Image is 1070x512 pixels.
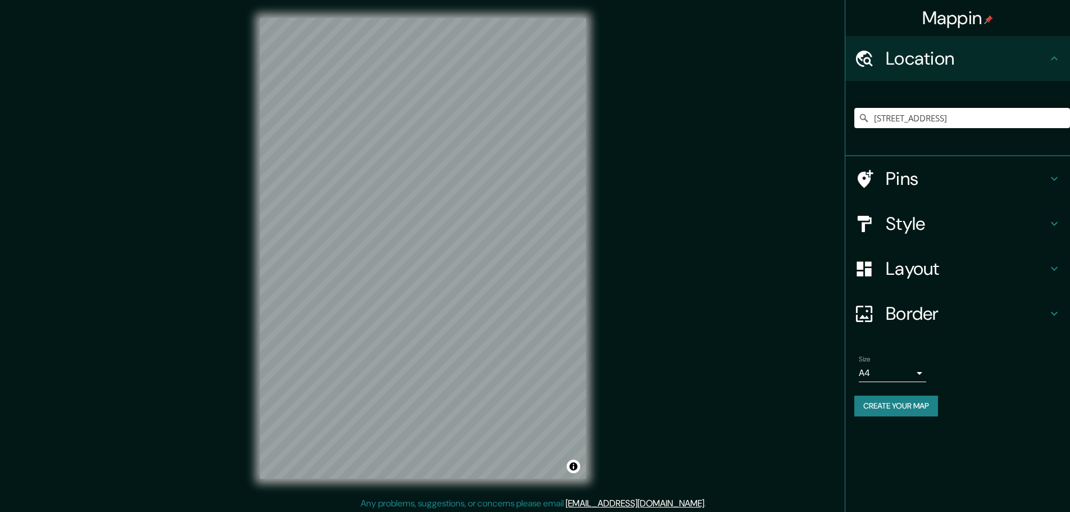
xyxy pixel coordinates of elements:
[859,364,926,382] div: A4
[886,167,1048,190] h4: Pins
[361,497,706,510] p: Any problems, suggestions, or concerns please email .
[854,396,938,416] button: Create your map
[845,291,1070,336] div: Border
[922,7,994,29] h4: Mappin
[845,246,1070,291] div: Layout
[859,355,871,364] label: Size
[566,497,704,509] a: [EMAIL_ADDRESS][DOMAIN_NAME]
[708,497,710,510] div: .
[886,302,1048,325] h4: Border
[260,18,586,479] canvas: Map
[854,108,1070,128] input: Pick your city or area
[706,497,708,510] div: .
[845,36,1070,81] div: Location
[845,201,1070,246] div: Style
[886,257,1048,280] h4: Layout
[886,47,1048,70] h4: Location
[970,468,1058,500] iframe: Help widget launcher
[886,212,1048,235] h4: Style
[845,156,1070,201] div: Pins
[984,15,993,24] img: pin-icon.png
[567,460,580,473] button: Toggle attribution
